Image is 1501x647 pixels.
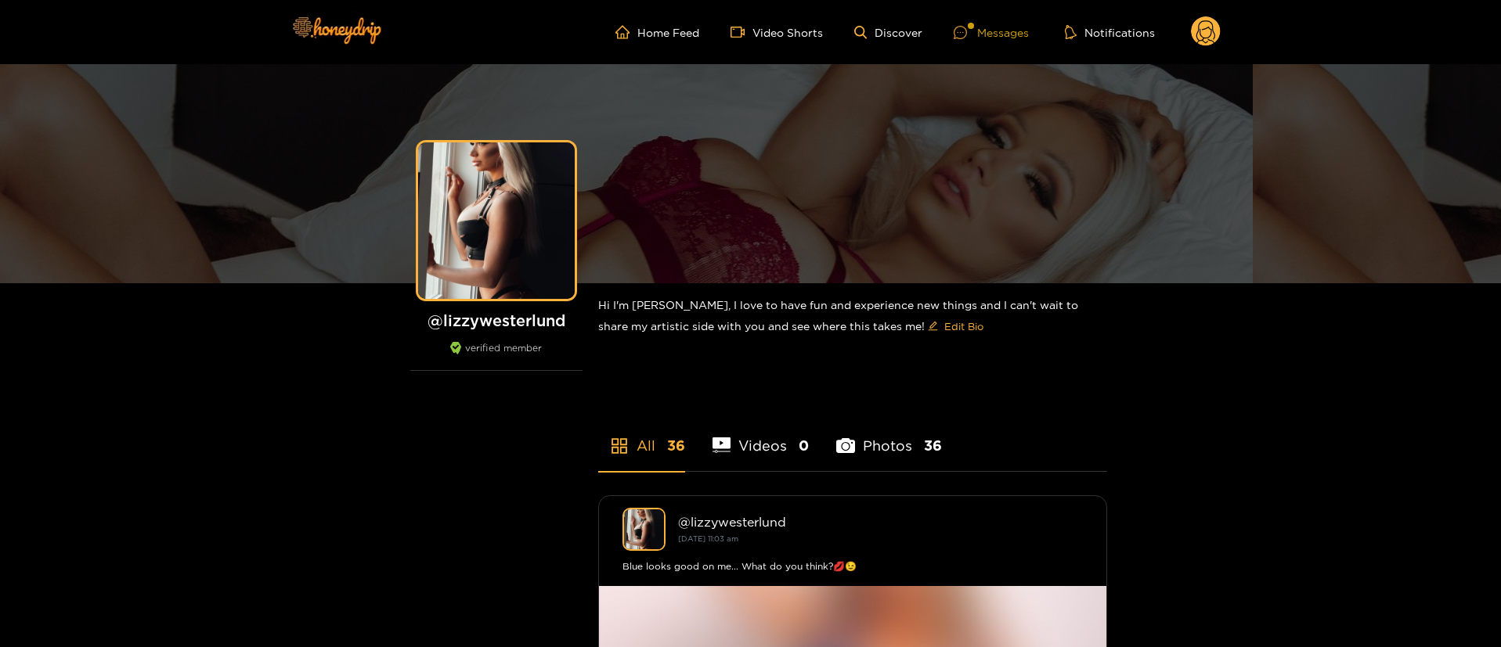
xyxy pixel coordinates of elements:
li: All [598,401,685,471]
span: video-camera [731,25,752,39]
div: Blue looks good on me... What do you think?💋😉 [622,559,1083,574]
a: Discover [854,26,922,39]
span: edit [928,321,938,332]
span: Edit Bio [944,318,983,334]
button: editEdit Bio [925,314,987,339]
span: 0 [799,436,809,455]
small: [DATE] 11:03 am [678,534,738,543]
div: @ lizzywesterlund [678,515,1083,529]
li: Photos [836,401,942,471]
span: home [615,25,637,39]
img: lizzywesterlund [622,508,666,551]
li: Videos [713,401,810,471]
div: Messages [954,23,1029,41]
span: 36 [667,436,685,455]
span: appstore [610,437,629,455]
span: 36 [924,436,942,455]
a: Home Feed [615,25,699,39]
a: Video Shorts [731,25,823,39]
div: Hi I'm [PERSON_NAME], I love to have fun and experience new things and I can't wait to share my a... [598,283,1107,351]
div: verified member [410,342,583,371]
button: Notifications [1060,24,1160,40]
h1: @ lizzywesterlund [410,311,583,330]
